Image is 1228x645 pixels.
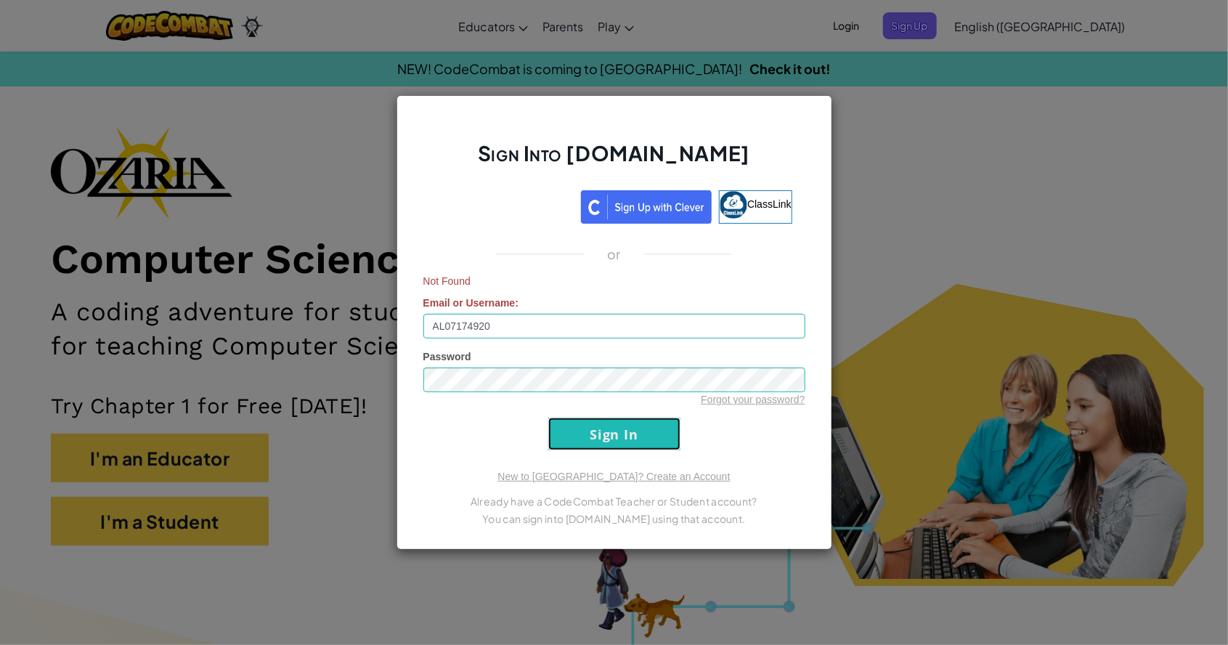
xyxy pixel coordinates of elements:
span: Not Found [423,274,805,288]
input: Sign In [548,418,680,450]
p: You can sign into [DOMAIN_NAME] using that account. [423,510,805,527]
span: ClassLink [747,198,792,210]
img: clever_sso_button@2x.png [581,190,712,224]
h2: Sign Into [DOMAIN_NAME] [423,139,805,182]
span: Email or Username [423,297,516,309]
iframe: Botón de Acceder con Google [428,189,581,221]
label: : [423,296,519,310]
p: Already have a CodeCombat Teacher or Student account? [423,492,805,510]
p: or [607,246,621,263]
a: New to [GEOGRAPHIC_DATA]? Create an Account [497,471,730,482]
span: Password [423,351,471,362]
img: classlink-logo-small.png [720,191,747,219]
a: Forgot your password? [701,394,805,405]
